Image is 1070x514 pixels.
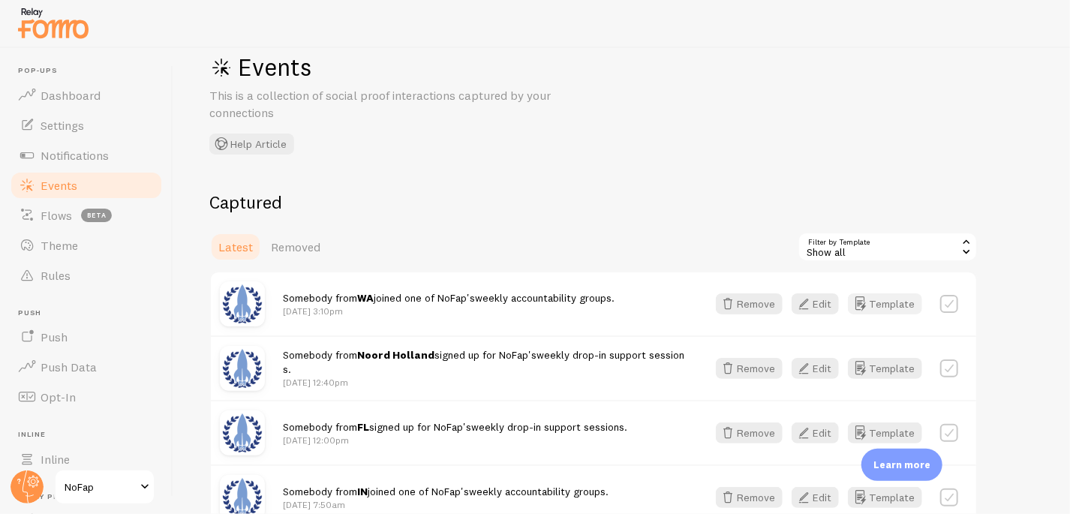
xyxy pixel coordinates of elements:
[471,420,624,434] a: weekly drop-in support sessions
[9,110,164,140] a: Settings
[792,487,848,508] a: Edit
[792,293,848,314] a: Edit
[209,134,294,155] button: Help Article
[9,200,164,230] a: Flows beta
[220,346,265,391] img: HDebR60nQ16mTrfJei4k
[209,52,660,83] h1: Events
[792,358,839,379] button: Edit
[54,469,155,505] a: NoFap
[283,434,627,446] p: [DATE] 12:00pm
[9,352,164,382] a: Push Data
[41,452,70,467] span: Inline
[716,293,783,314] button: Remove
[283,348,684,376] a: weekly drop-in support sessions
[220,281,265,326] img: ALx5lwXS2yT2jXN9ZErs
[41,148,109,163] span: Notifications
[41,359,97,374] span: Push Data
[16,4,91,42] img: fomo-relay-logo-orange.svg
[475,291,612,305] a: weekly accountability groups
[283,498,609,511] p: [DATE] 7:50am
[848,358,922,379] button: Template
[41,329,68,344] span: Push
[357,420,369,434] strong: FL
[41,268,71,283] span: Rules
[9,382,164,412] a: Opt-In
[41,389,76,404] span: Opt-In
[18,308,164,318] span: Push
[41,238,78,253] span: Theme
[209,232,262,262] a: Latest
[716,487,783,508] button: Remove
[81,209,112,222] span: beta
[41,178,77,193] span: Events
[792,358,848,379] a: Edit
[283,291,615,305] span: Somebody from joined one of NoFap's .
[18,430,164,440] span: Inline
[9,260,164,290] a: Rules
[209,87,570,122] p: This is a collection of social proof interactions captured by your connections
[357,291,374,305] strong: WA
[9,170,164,200] a: Events
[861,449,942,481] div: Learn more
[357,485,368,498] strong: IN
[798,232,978,262] div: Show all
[792,422,848,443] a: Edit
[848,422,922,443] button: Template
[848,293,922,314] button: Template
[357,348,434,362] strong: Noord Holland
[848,487,922,508] button: Template
[9,140,164,170] a: Notifications
[873,458,930,472] p: Learn more
[218,239,253,254] span: Latest
[283,348,684,376] span: Somebody from signed up for NoFap's .
[65,478,136,496] span: NoFap
[220,410,265,455] img: HDebR60nQ16mTrfJei4k
[9,322,164,352] a: Push
[283,485,609,498] span: Somebody from joined one of NoFap's .
[792,293,839,314] button: Edit
[283,376,689,389] p: [DATE] 12:40pm
[716,358,783,379] button: Remove
[9,230,164,260] a: Theme
[792,487,839,508] button: Edit
[283,420,627,434] span: Somebody from signed up for NoFap's .
[716,422,783,443] button: Remove
[792,422,839,443] button: Edit
[9,80,164,110] a: Dashboard
[262,232,329,262] a: Removed
[9,444,164,474] a: Inline
[41,208,72,223] span: Flows
[209,191,978,214] h2: Captured
[41,88,101,103] span: Dashboard
[41,118,84,133] span: Settings
[469,485,606,498] a: weekly accountability groups
[283,305,615,317] p: [DATE] 3:10pm
[18,66,164,76] span: Pop-ups
[271,239,320,254] span: Removed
